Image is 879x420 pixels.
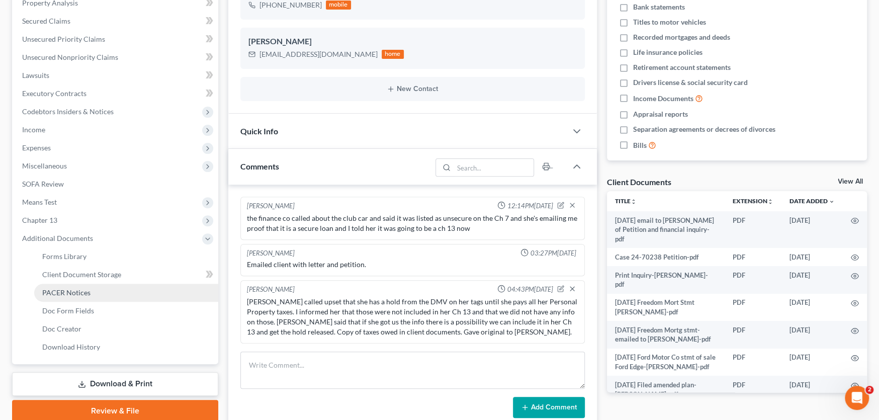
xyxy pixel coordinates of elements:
div: [EMAIL_ADDRESS][DOMAIN_NAME] [259,49,378,59]
a: Unsecured Nonpriority Claims [14,48,218,66]
a: SOFA Review [14,175,218,193]
input: Search... [454,159,534,176]
span: SOFA Review [22,180,64,188]
a: Download & Print [12,372,218,396]
td: PDF [725,266,781,294]
td: PDF [725,321,781,349]
div: [PERSON_NAME] [247,248,295,258]
span: Lawsuits [22,71,49,79]
span: Secured Claims [22,17,70,25]
span: Doc Form Fields [42,306,94,315]
a: Client Document Storage [34,266,218,284]
a: Forms Library [34,247,218,266]
span: Income [22,125,45,134]
span: Miscellaneous [22,161,67,170]
span: Unsecured Priority Claims [22,35,105,43]
span: 04:43PM[DATE] [507,285,553,294]
div: [PERSON_NAME] [248,36,577,48]
span: 12:14PM[DATE] [507,201,553,211]
button: Add Comment [513,397,585,418]
span: Appraisal reports [633,109,688,119]
td: [DATE] email to [PERSON_NAME] of Petition and financial inquiry-pdf [607,211,725,248]
div: Emailed client with letter and petition. [247,260,578,270]
div: mobile [326,1,351,10]
span: Bills [633,140,647,150]
span: Titles to motor vehicles [633,17,706,27]
span: Quick Info [240,126,278,136]
span: Doc Creator [42,324,81,333]
a: Extensionunfold_more [733,197,773,205]
div: [PERSON_NAME] called upset that she has a hold from the DMV on her tags until she pays all her Pe... [247,297,578,337]
a: View All [838,178,863,185]
a: Titleunfold_more [615,197,637,205]
td: PDF [725,349,781,376]
td: [DATE] [781,294,843,321]
span: Bank statements [633,2,685,12]
span: Income Documents [633,94,693,104]
span: Forms Library [42,252,86,261]
div: Client Documents [607,177,671,187]
a: Unsecured Priority Claims [14,30,218,48]
i: unfold_more [767,199,773,205]
a: Doc Creator [34,320,218,338]
td: Print Inquiry-[PERSON_NAME]-pdf [607,266,725,294]
td: PDF [725,376,781,403]
span: Executory Contracts [22,89,86,98]
td: [DATE] [781,321,843,349]
span: Life insurance policies [633,47,702,57]
div: [PERSON_NAME] [247,285,295,295]
span: 03:27PM[DATE] [531,248,576,258]
span: PACER Notices [42,288,91,297]
a: Lawsuits [14,66,218,85]
span: Comments [240,161,279,171]
td: [DATE] [781,266,843,294]
span: Unsecured Nonpriority Claims [22,53,118,61]
span: Additional Documents [22,234,93,242]
td: [DATE] [781,248,843,266]
span: Recorded mortgages and deeds [633,32,730,42]
span: Download History [42,343,100,351]
span: Chapter 13 [22,216,57,224]
a: Secured Claims [14,12,218,30]
td: [DATE] [781,211,843,248]
span: Drivers license & social security card [633,77,748,88]
td: PDF [725,248,781,266]
span: Client Document Storage [42,270,121,279]
span: Retirement account statements [633,62,731,72]
span: Means Test [22,198,57,206]
span: Separation agreements or decrees of divorces [633,124,775,134]
a: Date Added expand_more [789,197,835,205]
td: [DATE] Ford Motor Co stmt of sale Ford Edge-[PERSON_NAME]-pdf [607,349,725,376]
td: [DATE] Freedom Mort Stmt [PERSON_NAME]-pdf [607,294,725,321]
button: New Contact [248,85,577,93]
span: Expenses [22,143,51,152]
a: Executory Contracts [14,85,218,103]
div: [PERSON_NAME] [247,201,295,211]
td: [DATE] [781,376,843,403]
td: [DATE] Filed amended plan-[PERSON_NAME]-pdf [607,376,725,403]
td: PDF [725,211,781,248]
i: unfold_more [631,199,637,205]
span: Codebtors Insiders & Notices [22,107,114,116]
td: PDF [725,294,781,321]
td: Case 24-70238 Petition-pdf [607,248,725,266]
i: expand_more [829,199,835,205]
div: home [382,50,404,59]
a: Doc Form Fields [34,302,218,320]
td: [DATE] Freedom Mortg stmt-emailed to [PERSON_NAME]-pdf [607,321,725,349]
a: PACER Notices [34,284,218,302]
iframe: Intercom live chat [845,386,869,410]
div: the finance co called about the club car and said it was listed as unsecure on the Ch 7 and she's... [247,213,578,233]
a: Download History [34,338,218,356]
td: [DATE] [781,349,843,376]
span: 2 [865,386,873,394]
